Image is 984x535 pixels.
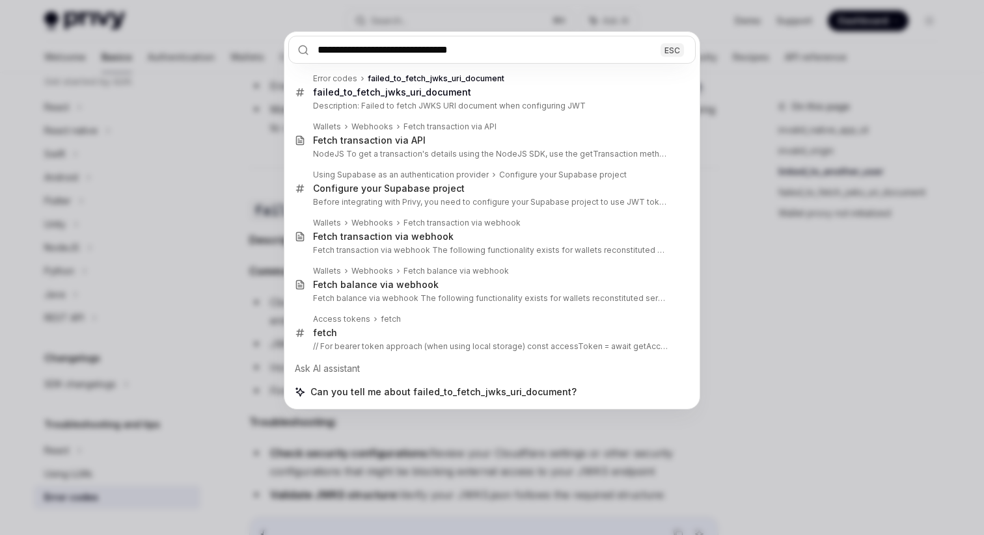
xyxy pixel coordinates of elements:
div: Fetch balance via webhook [313,279,439,291]
div: Configure your Supabase project [313,183,465,194]
div: fetch [313,327,337,339]
div: Fetch balance via webhook [403,266,509,276]
b: failed_to_fetch_jwks_uri_document [313,86,471,98]
p: // For bearer token approach (when using local storage) const accessToken = await getAccessToken(); [313,341,668,352]
div: ESC [661,43,684,57]
p: Description: Failed to fetch JWKS URI document when configuring JWT [313,101,668,111]
div: Configure your Supabase project [499,170,627,180]
div: Fetch transaction via webhook [313,231,454,242]
span: Can you tell me about failed_to_fetch_jwks_uri_document? [310,385,577,398]
div: fetch [381,314,401,324]
div: Using Supabase as an authentication provider [313,170,489,180]
p: Fetch balance via webhook The following functionality exists for wallets reconstituted server-side . [313,293,668,304]
div: Fetch transaction via API [313,135,426,146]
div: Ask AI assistant [288,357,696,380]
div: Wallets [313,266,341,276]
p: Before integrating with Privy, you need to configure your Supabase project to use JWT tokens for aut [313,197,668,207]
div: Webhooks [351,122,393,132]
div: Error codes [313,73,357,84]
b: failed_to_fetch_jwks_uri_document [368,73,504,83]
div: Wallets [313,122,341,132]
p: Fetch transaction via webhook The following functionality exists for wallets reconstituted server-si [313,245,668,255]
div: Webhooks [351,266,393,276]
div: Fetch transaction via webhook [403,218,521,228]
div: Wallets [313,218,341,228]
div: Webhooks [351,218,393,228]
p: NodeJS To get a transaction's details using the NodeJS SDK, use the getTransaction method from the [313,149,668,159]
div: Access tokens [313,314,370,324]
div: Fetch transaction via API [403,122,497,132]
